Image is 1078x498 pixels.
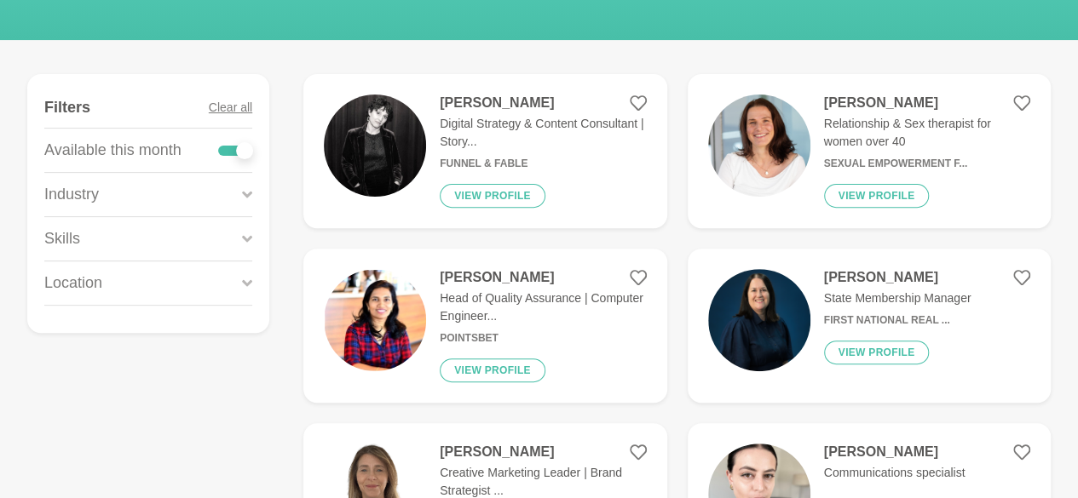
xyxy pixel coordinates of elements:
[44,183,99,206] p: Industry
[824,157,1030,170] h6: Sexual Empowerment f...
[824,115,1030,151] p: Relationship & Sex therapist for women over 40
[44,139,182,162] p: Available this month
[824,444,966,461] h4: [PERSON_NAME]
[708,269,810,371] img: 069e74e823061df2a8545ae409222f10bd8cae5f-900x600.png
[688,74,1051,228] a: [PERSON_NAME]Relationship & Sex therapist for women over 40Sexual Empowerment f...View profile
[824,184,930,208] button: View profile
[324,94,426,197] img: 1044fa7e6122d2a8171cf257dcb819e56f039831-1170x656.jpg
[303,74,666,228] a: [PERSON_NAME]Digital Strategy & Content Consultant | Story...Funnel & FableView profile
[824,464,966,482] p: Communications specialist
[824,314,971,327] h6: First National Real ...
[440,94,646,112] h4: [PERSON_NAME]
[440,289,646,325] p: Head of Quality Assurance | Computer Engineer...
[44,227,80,250] p: Skills
[324,269,426,371] img: 59f335efb65c6b3f8f0c6c54719329a70c1332df-242x243.png
[303,249,666,403] a: [PERSON_NAME]Head of Quality Assurance | Computer Engineer...PointsBetView profile
[688,249,1051,403] a: [PERSON_NAME]State Membership ManagerFirst National Real ...View profile
[824,289,971,307] p: State Membership Manager
[824,94,1030,112] h4: [PERSON_NAME]
[44,98,90,117] h4: Filters
[708,94,810,197] img: d6e4e6fb47c6b0833f5b2b80120bcf2f287bc3aa-2570x2447.jpg
[440,332,646,345] h6: PointsBet
[209,88,252,128] button: Clear all
[44,272,102,295] p: Location
[440,358,545,382] button: View profile
[440,184,545,208] button: View profile
[440,115,646,151] p: Digital Strategy & Content Consultant | Story...
[440,157,646,170] h6: Funnel & Fable
[440,269,646,286] h4: [PERSON_NAME]
[824,269,971,286] h4: [PERSON_NAME]
[440,444,646,461] h4: [PERSON_NAME]
[824,341,930,364] button: View profile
